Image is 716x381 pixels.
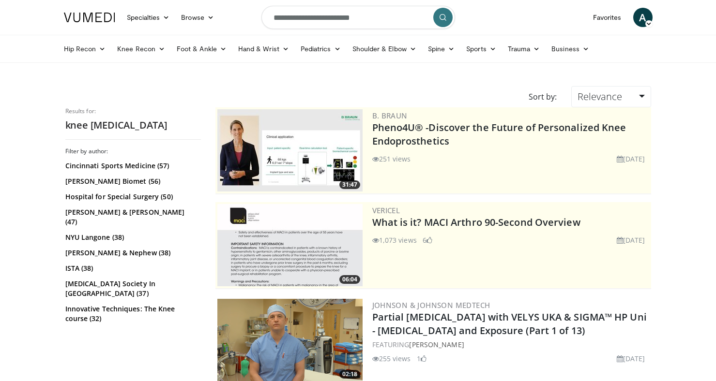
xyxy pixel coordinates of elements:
[409,340,464,349] a: [PERSON_NAME]
[65,107,201,115] p: Results for:
[633,8,653,27] a: A
[217,299,363,381] a: 02:18
[587,8,627,27] a: Favorites
[617,235,645,245] li: [DATE]
[617,154,645,164] li: [DATE]
[175,8,220,27] a: Browse
[65,192,198,202] a: Hospital for Special Surgery (50)
[339,275,360,284] span: 06:04
[64,13,115,22] img: VuMedi Logo
[65,147,201,155] h3: Filter by author:
[65,207,198,227] a: [PERSON_NAME] & [PERSON_NAME] (47)
[171,39,232,59] a: Foot & Ankle
[372,235,417,245] li: 1,073 views
[372,154,411,164] li: 251 views
[295,39,347,59] a: Pediatrics
[65,279,198,298] a: [MEDICAL_DATA] Society In [GEOGRAPHIC_DATA] (37)
[617,353,645,364] li: [DATE]
[372,111,408,120] a: B. Braun
[217,109,363,191] a: 31:47
[502,39,546,59] a: Trauma
[111,39,171,59] a: Knee Recon
[65,161,198,171] a: Cincinnati Sports Medicine (57)
[65,119,201,132] h2: knee [MEDICAL_DATA]
[423,235,432,245] li: 6
[546,39,595,59] a: Business
[578,90,622,103] span: Relevance
[339,180,360,189] span: 31:47
[217,204,363,286] img: aa6cc8ed-3dbf-4b6a-8d82-4a06f68b6688.300x170_q85_crop-smart_upscale.jpg
[460,39,502,59] a: Sports
[65,176,198,186] a: [PERSON_NAME] Biomet (56)
[372,300,490,310] a: Johnson & Johnson MedTech
[372,216,580,229] a: What is it? MACI Arthro 90-Second Overview
[521,86,564,107] div: Sort by:
[372,339,649,350] div: FEATURING
[417,353,427,364] li: 1
[571,86,651,107] a: Relevance
[261,6,455,29] input: Search topics, interventions
[65,264,198,273] a: ISTA (38)
[372,353,411,364] li: 255 views
[65,304,198,323] a: Innovative Techniques: The Knee course (32)
[217,204,363,286] a: 06:04
[372,121,626,147] a: Pheno4U® -Discover the Future of Personalized Knee Endoprosthetics
[232,39,295,59] a: Hand & Wrist
[347,39,422,59] a: Shoulder & Elbow
[65,233,198,242] a: NYU Langone (38)
[121,8,176,27] a: Specialties
[422,39,460,59] a: Spine
[217,109,363,191] img: 2c749dd2-eaed-4ec0-9464-a41d4cc96b76.300x170_q85_crop-smart_upscale.jpg
[339,370,360,379] span: 02:18
[372,205,400,215] a: Vericel
[217,299,363,381] img: 54cbb26e-ac4b-4a39-a481-95817778ae11.png.300x170_q85_crop-smart_upscale.png
[58,39,112,59] a: Hip Recon
[65,248,198,258] a: [PERSON_NAME] & Nephew (38)
[372,310,647,337] a: Partial [MEDICAL_DATA] with VELYS UKA & SIGMA™ HP Uni - [MEDICAL_DATA] and Exposure (Part 1 of 13)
